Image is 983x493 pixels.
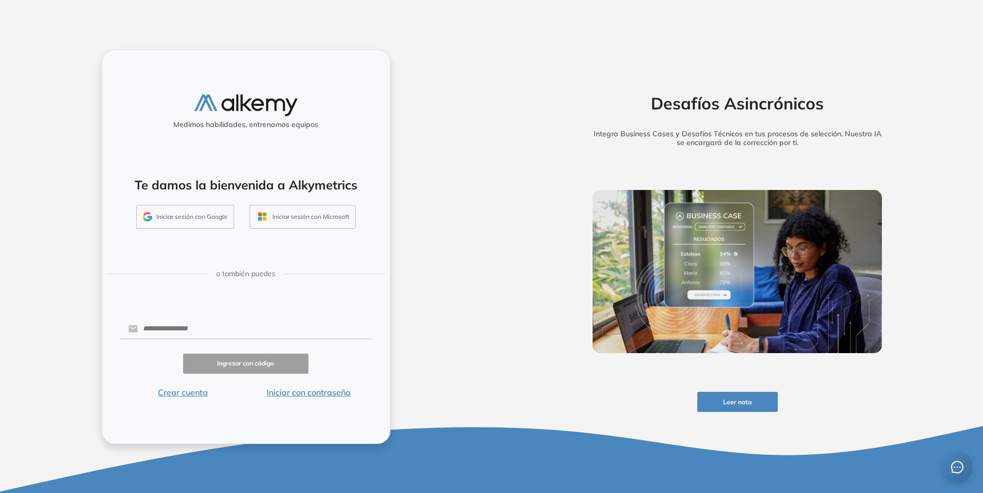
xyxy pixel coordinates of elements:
h5: Medimos habilidades, entrenamos equipos [106,120,386,129]
button: Leer nota [697,392,778,412]
button: Iniciar sesión con Google [136,205,234,229]
img: OUTLOOK_ICON [256,211,268,222]
button: Iniciar con contraseña [245,386,371,399]
span: o también puedes [216,268,275,279]
button: Ingresar con código [183,354,309,374]
h4: Te damos la bienvenida a Alkymetrics [116,178,376,193]
h2: Desafíos Asincrónicos [577,93,898,113]
img: img-more-info [593,190,882,353]
button: Iniciar sesión con Microsoft [250,205,356,229]
img: GMAIL_ICON [143,212,152,221]
span: message [951,461,963,473]
button: Crear cuenta [120,386,246,399]
img: logo-alkemy [194,94,298,116]
h5: Integra Business Cases y Desafíos Técnicos en tus procesos de selección. Nuestra IA se encargará ... [577,130,898,147]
